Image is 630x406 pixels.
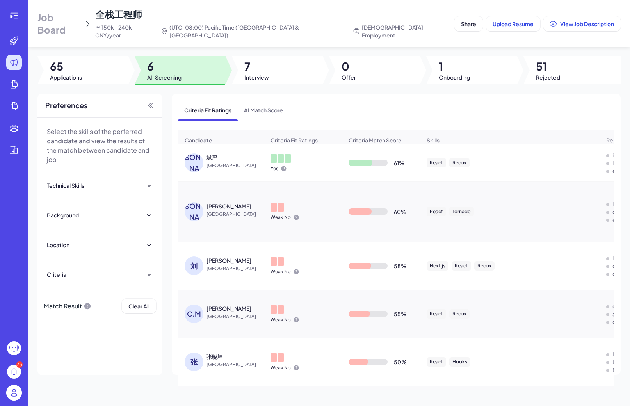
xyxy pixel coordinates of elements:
div: 张 [185,353,203,371]
span: Criteria Fit Ratings [271,136,318,144]
span: [GEOGRAPHIC_DATA] [206,313,265,321]
span: Rejected [536,73,560,81]
span: Share [461,20,476,27]
span: Applications [50,73,82,81]
span: Clear All [128,303,149,310]
div: 61 % [394,159,404,167]
div: Technical Skills [47,182,84,189]
span: [GEOGRAPHIC_DATA] [206,210,265,218]
div: [PERSON_NAME] [185,202,203,221]
div: 斌严 [206,153,217,161]
p: Weak No [271,365,291,371]
div: React [427,309,446,319]
span: View Job Description [560,20,614,27]
p: Weak No [271,269,291,275]
span: 全栈工程师 [95,8,142,20]
span: [DEMOGRAPHIC_DATA] Employment [362,23,451,39]
span: [GEOGRAPHIC_DATA] [206,361,265,369]
p: Yes [271,166,278,172]
span: 7 [244,59,269,73]
div: React [452,261,471,271]
span: AI Match Score [238,100,289,120]
span: 51 [536,59,560,73]
div: Match Result [44,299,91,313]
div: React [427,207,446,216]
span: Offer [342,73,356,81]
div: 60 % [394,208,406,215]
span: ￥ 150k - 240k CNY/year [95,23,154,39]
div: Criteria [47,271,66,278]
p: Select the skills of the perferred candidate and view the results of the match between candidate ... [47,127,153,164]
div: 刘昕 [206,256,251,264]
span: Job Board [37,11,80,36]
span: Onboarding [439,73,470,81]
span: Criteria Fit Ratings [178,100,238,120]
div: Tornado [449,207,474,216]
div: 50 % [394,358,407,366]
img: user_logo.png [6,385,22,401]
span: [GEOGRAPHIC_DATA] [206,265,265,272]
span: Interview [244,73,269,81]
div: Chengyi Mu [206,304,251,312]
p: Weak No [271,317,291,323]
button: Clear All [122,299,156,313]
div: 73 [16,361,23,368]
span: Criteria Match Score [349,136,402,144]
div: 杨晨 [206,202,251,210]
p: Weak No [271,214,291,221]
span: Upload Resume [493,20,534,27]
button: Upload Resume [486,16,540,31]
div: Background [47,211,79,219]
span: Preferences [45,100,87,111]
button: Share [454,16,483,31]
span: Candidate [185,136,212,144]
span: Skills [427,136,440,144]
span: (UTC-08:00) Pacific Time ([GEOGRAPHIC_DATA] & [GEOGRAPHIC_DATA]) [169,23,347,39]
div: React [427,158,446,167]
div: 刘 [185,256,203,275]
div: C.M [185,304,203,323]
div: Next.js [427,261,448,271]
div: Redux [449,158,470,167]
span: 65 [50,59,82,73]
span: 6 [147,59,182,73]
button: View Job Description [543,16,621,31]
div: 55 % [394,310,406,318]
span: 1 [439,59,470,73]
div: React [427,357,446,367]
div: [PERSON_NAME] [185,153,203,172]
div: Hooks [449,357,470,367]
div: 张晓坤 [206,353,223,360]
div: Redux [449,309,470,319]
div: 58 % [394,262,406,270]
div: Redux [474,261,495,271]
span: [GEOGRAPHIC_DATA] [206,162,265,169]
span: 0 [342,59,356,73]
span: AI-Screening [147,73,182,81]
div: Location [47,241,69,249]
